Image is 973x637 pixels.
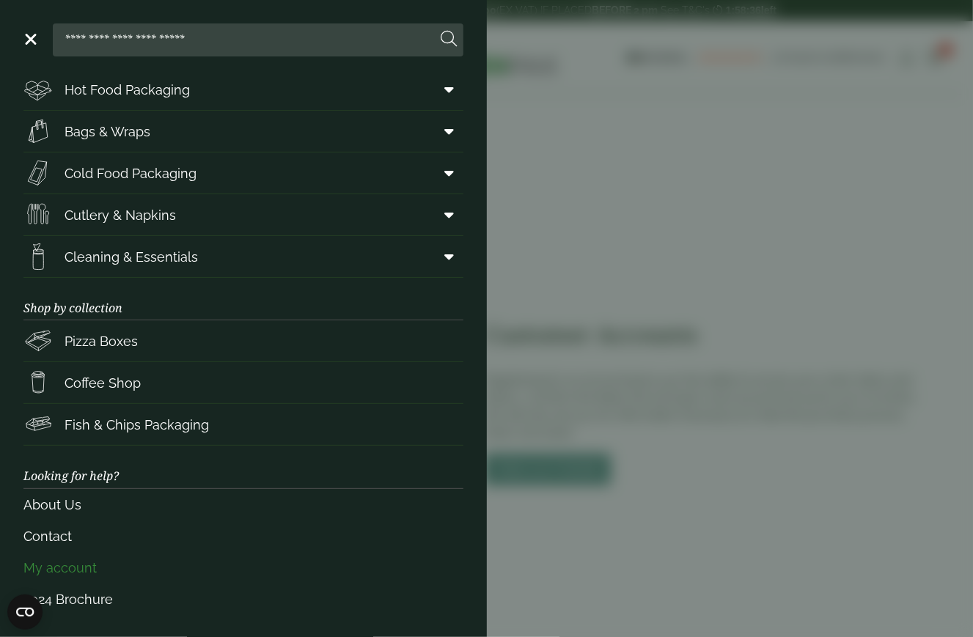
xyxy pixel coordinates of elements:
a: Fish & Chips Packaging [23,404,463,445]
img: open-wipe.svg [23,242,53,271]
a: About Us [23,489,463,520]
button: Open CMP widget [7,594,43,630]
a: Cleaning & Essentials [23,236,463,277]
h3: Shop by collection [23,278,463,320]
a: Cold Food Packaging [23,152,463,194]
a: Cutlery & Napkins [23,194,463,235]
img: Pizza_boxes.svg [23,326,53,356]
a: Hot Food Packaging [23,69,463,110]
span: Bags & Wraps [65,122,150,141]
span: Cutlery & Napkins [65,205,176,225]
img: HotDrink_paperCup.svg [23,368,53,397]
a: Contact [23,520,463,552]
a: 2024 Brochure [23,583,463,615]
a: Bags & Wraps [23,111,463,152]
a: My account [23,552,463,583]
span: Coffee Shop [65,373,141,393]
h3: Looking for help? [23,446,463,488]
span: Fish & Chips Packaging [65,415,209,435]
span: Cleaning & Essentials [65,247,198,267]
img: Paper_carriers.svg [23,117,53,146]
img: Deli_box.svg [23,75,53,104]
img: Sandwich_box.svg [23,158,53,188]
a: Pizza Boxes [23,320,463,361]
a: Coffee Shop [23,362,463,403]
span: Hot Food Packaging [65,80,190,100]
img: FishNchip_box.svg [23,410,53,439]
span: Cold Food Packaging [65,163,197,183]
span: Pizza Boxes [65,331,138,351]
img: Cutlery.svg [23,200,53,229]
